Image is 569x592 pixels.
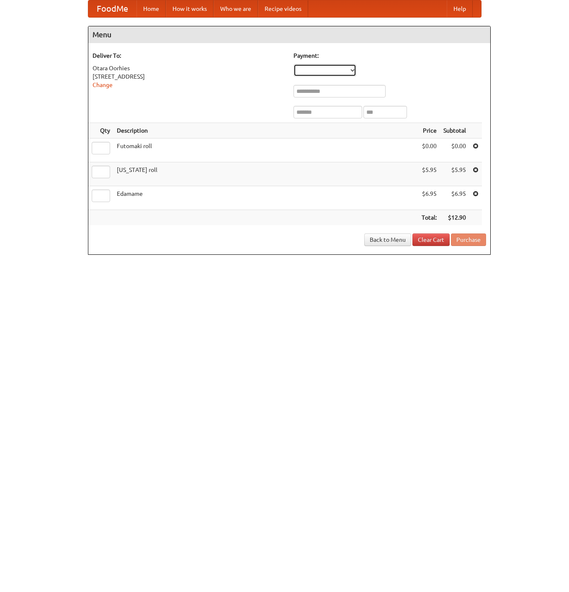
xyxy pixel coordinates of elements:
h5: Payment: [294,51,486,60]
a: Home [136,0,166,17]
a: Recipe videos [258,0,308,17]
th: Description [113,123,418,138]
button: Purchase [451,233,486,246]
th: $12.90 [440,210,469,226]
td: Edamame [113,186,418,210]
a: How it works [166,0,214,17]
div: [STREET_ADDRESS] [93,72,285,81]
th: Total: [418,210,440,226]
td: [US_STATE] roll [113,162,418,186]
td: $0.00 [418,138,440,162]
a: Help [447,0,473,17]
td: Futomaki roll [113,138,418,162]
h4: Menu [88,26,490,43]
a: FoodMe [88,0,136,17]
a: Clear Cart [412,233,450,246]
td: $5.95 [418,162,440,186]
a: Back to Menu [364,233,411,246]
th: Subtotal [440,123,469,138]
a: Change [93,82,113,88]
a: Who we are [214,0,258,17]
td: $5.95 [440,162,469,186]
td: $0.00 [440,138,469,162]
th: Price [418,123,440,138]
td: $6.95 [418,186,440,210]
div: Otara Oorhies [93,64,285,72]
h5: Deliver To: [93,51,285,60]
th: Qty [88,123,113,138]
td: $6.95 [440,186,469,210]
